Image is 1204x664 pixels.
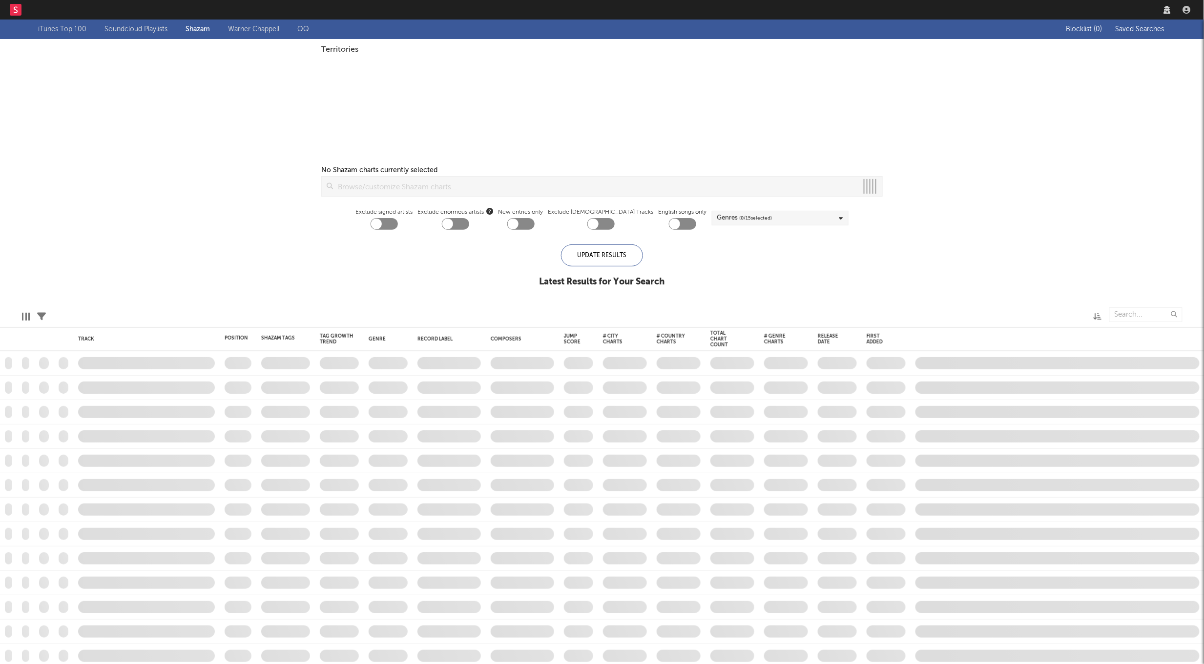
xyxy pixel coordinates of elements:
[867,333,891,345] div: First Added
[261,335,295,341] div: Shazam Tags
[38,23,86,35] a: iTunes Top 100
[564,333,581,345] div: Jump Score
[487,206,494,216] button: Exclude enormous artists
[1066,26,1102,33] span: Blocklist
[228,23,279,35] a: Warner Chappell
[1113,25,1166,33] button: Saved Searches
[561,244,643,266] div: Update Results
[369,336,403,342] div: Genre
[333,177,858,196] input: Browse/customize Shazam charts...
[540,276,665,288] div: Latest Results for Your Search
[603,333,632,345] div: # City Charts
[764,333,793,345] div: # Genre Charts
[321,164,437,176] div: No Shazam charts currently selected
[491,336,549,342] div: Composers
[417,336,476,342] div: Record Label
[717,212,772,224] div: Genres
[320,333,354,345] div: Tag Growth Trend
[818,333,842,345] div: Release Date
[104,23,167,35] a: Soundcloud Playlists
[1094,26,1102,33] span: ( 0 )
[498,206,543,218] label: New entries only
[356,206,413,218] label: Exclude signed artists
[740,212,772,224] span: ( 0 / 15 selected)
[297,23,309,35] a: QQ
[418,206,494,218] span: Exclude enormous artists
[78,336,210,342] div: Track
[1116,26,1166,33] span: Saved Searches
[37,302,46,331] div: Filters
[548,206,654,218] label: Exclude [DEMOGRAPHIC_DATA] Tracks
[225,335,248,341] div: Position
[1109,307,1183,322] input: Search...
[22,302,30,331] div: Edit Columns
[321,44,883,56] div: Territories
[657,333,686,345] div: # Country Charts
[659,206,707,218] label: English songs only
[710,330,740,348] div: Total Chart Count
